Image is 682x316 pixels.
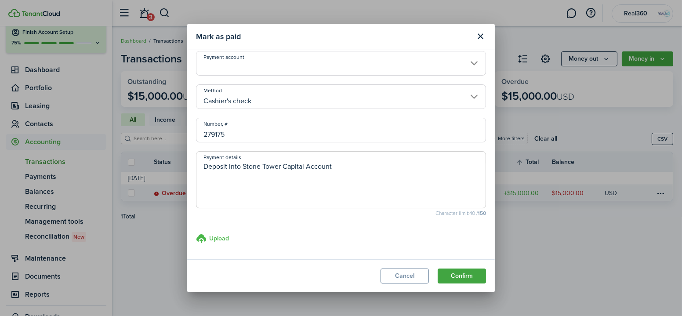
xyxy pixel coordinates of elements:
[209,234,229,243] h3: Upload
[478,209,486,217] b: 150
[196,28,471,45] modal-title: Mark as paid
[381,269,429,283] button: Cancel
[438,269,486,283] button: Confirm
[196,211,486,216] small: Character limit: 40 /
[473,29,488,44] button: Close modal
